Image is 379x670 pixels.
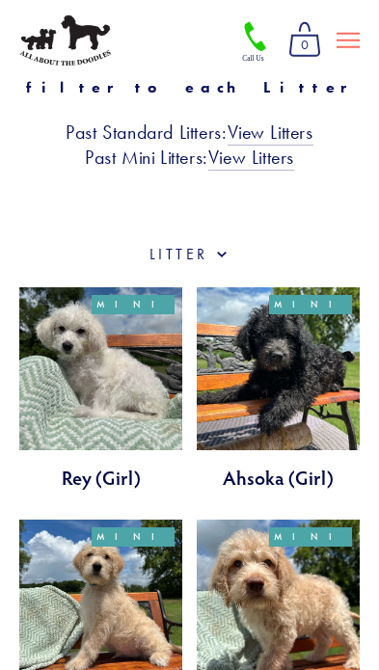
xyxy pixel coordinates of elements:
a: 0 items in cart [281,15,329,66]
img: Phone Icon [240,20,271,64]
img: All About The Doodles [19,15,111,67]
h3: Past Standard Litters: Past Mini Litters: [19,120,360,170]
a: View Litters [228,121,313,146]
span: 0 [288,33,321,58]
a: View Litters [208,146,294,171]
